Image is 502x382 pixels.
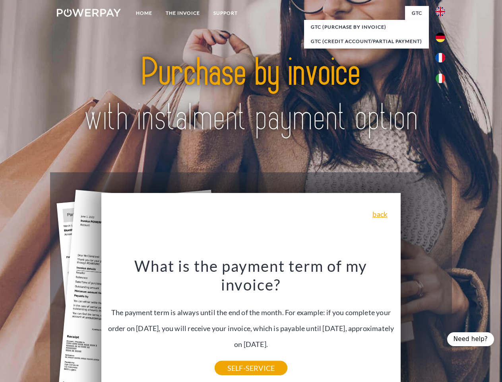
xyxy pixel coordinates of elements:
[447,332,494,346] div: Need help?
[405,6,429,20] a: GTC
[304,20,429,34] a: GTC (Purchase by invoice)
[159,6,207,20] a: THE INVOICE
[372,210,387,218] a: back
[207,6,244,20] a: Support
[304,34,429,49] a: GTC (Credit account/partial payment)
[215,361,287,375] a: SELF-SERVICE
[106,256,396,294] h3: What is the payment term of my invoice?
[129,6,159,20] a: Home
[76,38,426,152] img: title-powerpay_en.svg
[106,256,396,368] div: The payment term is always until the end of the month. For example: if you complete your order on...
[436,7,445,16] img: en
[436,53,445,62] img: fr
[57,9,121,17] img: logo-powerpay-white.svg
[436,33,445,42] img: de
[436,74,445,83] img: it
